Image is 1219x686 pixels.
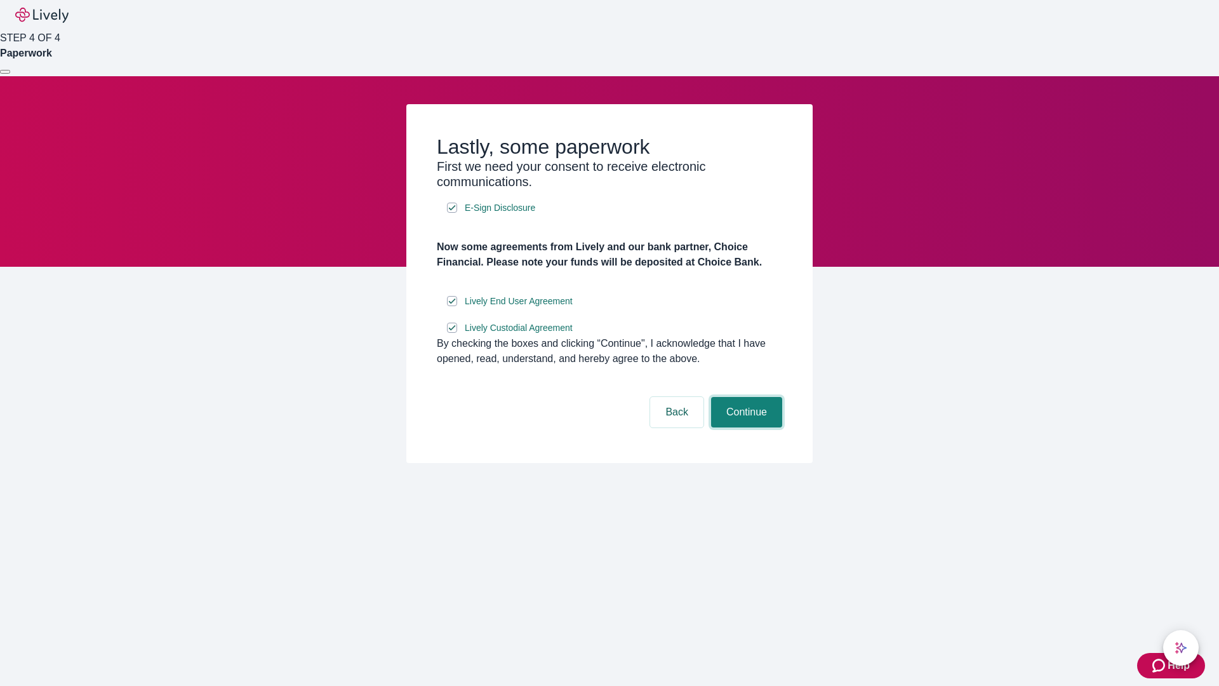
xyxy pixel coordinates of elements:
[462,320,575,336] a: e-sign disclosure document
[1163,630,1199,666] button: chat
[15,8,69,23] img: Lively
[465,201,535,215] span: E-Sign Disclosure
[465,321,573,335] span: Lively Custodial Agreement
[1175,642,1187,654] svg: Lively AI Assistant
[1168,658,1190,673] span: Help
[437,135,782,159] h2: Lastly, some paperwork
[465,295,573,308] span: Lively End User Agreement
[650,397,703,427] button: Back
[462,200,538,216] a: e-sign disclosure document
[437,336,782,367] div: By checking the boxes and clicking “Continue", I acknowledge that I have opened, read, understand...
[437,159,782,189] h3: First we need your consent to receive electronic communications.
[1137,653,1205,678] button: Zendesk support iconHelp
[1152,658,1168,673] svg: Zendesk support icon
[462,293,575,309] a: e-sign disclosure document
[437,239,782,270] h4: Now some agreements from Lively and our bank partner, Choice Financial. Please note your funds wi...
[711,397,782,427] button: Continue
